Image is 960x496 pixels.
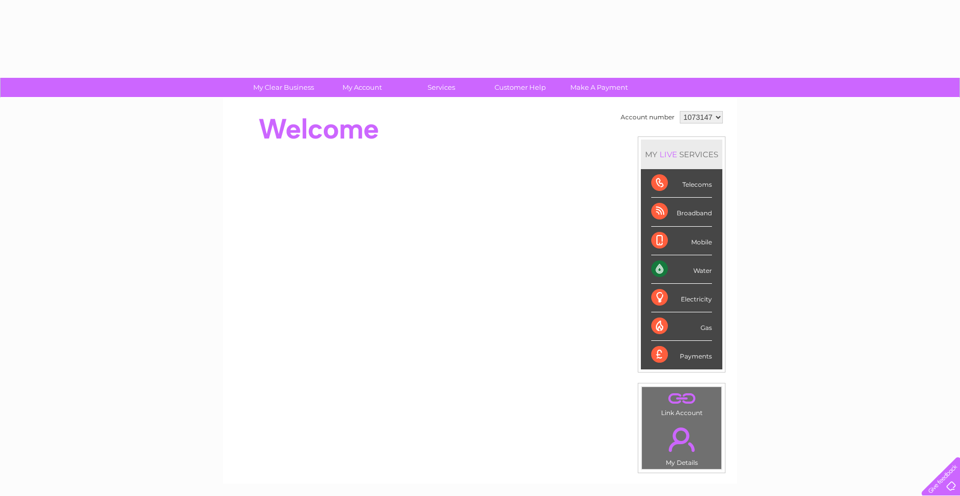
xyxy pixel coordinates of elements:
[644,390,719,408] a: .
[651,255,712,284] div: Water
[644,421,719,458] a: .
[641,387,722,419] td: Link Account
[241,78,326,97] a: My Clear Business
[320,78,405,97] a: My Account
[657,149,679,159] div: LIVE
[651,169,712,198] div: Telecoms
[618,108,677,126] td: Account number
[556,78,642,97] a: Make A Payment
[651,341,712,369] div: Payments
[651,284,712,312] div: Electricity
[399,78,484,97] a: Services
[651,312,712,341] div: Gas
[477,78,563,97] a: Customer Help
[651,227,712,255] div: Mobile
[641,419,722,470] td: My Details
[651,198,712,226] div: Broadband
[641,140,722,169] div: MY SERVICES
